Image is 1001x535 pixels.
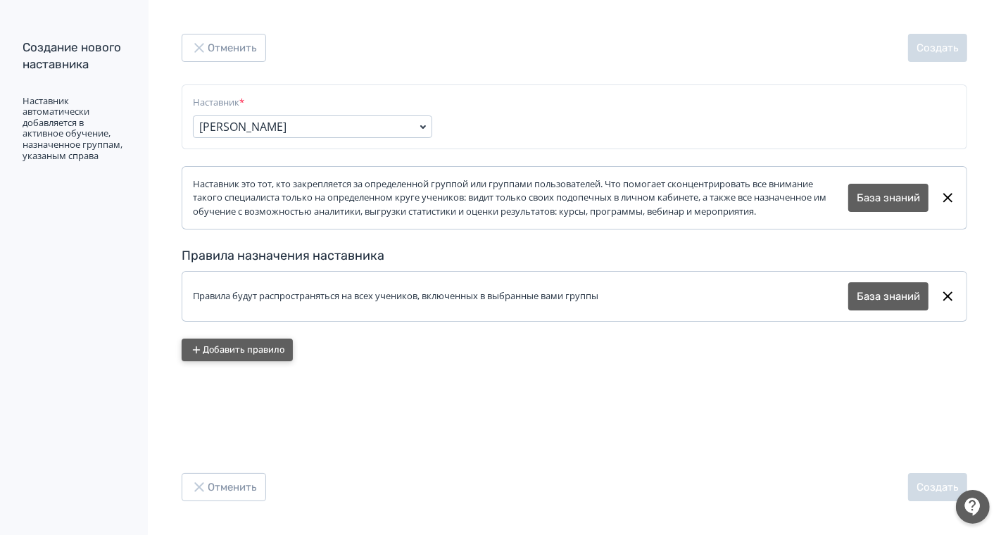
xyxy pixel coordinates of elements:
div: Наставник это тот, кто закрепляется за определенной группой или группами пользователей. Что помог... [193,177,848,219]
button: Создать [908,34,967,62]
div: [PERSON_NAME] [199,118,287,135]
button: Добавить правило [182,339,293,361]
button: Отменить [182,473,266,501]
button: Создать [908,473,967,501]
div: Правила назначения наставника [182,246,384,265]
a: База знаний [857,190,920,206]
button: База знаний [848,282,928,310]
label: Наставник [193,96,244,110]
div: Правила будут распространяться на всех учеников, включенных в выбранные вами группы [193,289,598,303]
div: Наставник автоматически добавляется в активное обучение, назначенное группам, указаным справа [23,96,122,162]
button: Отменить [182,34,266,62]
div: Создание нового наставника [23,39,122,73]
button: База знаний [848,184,928,212]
